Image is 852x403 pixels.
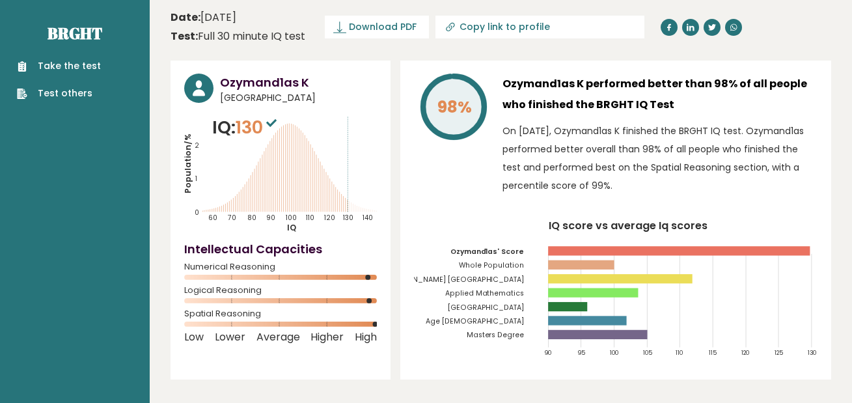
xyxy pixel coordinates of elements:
[209,213,218,223] tspan: 60
[184,240,377,258] h4: Intellectual Capacities
[467,331,525,340] tspan: Masters Degree
[195,208,199,217] tspan: 0
[549,218,708,233] tspan: IQ score vs average Iq scores
[502,74,818,115] h3: Ozymand1as K performed better than 98% of all people who finished the BRGHT IQ Test
[215,335,245,340] span: Lower
[349,20,417,34] span: Download PDF
[325,16,429,38] a: Download PDF
[310,335,344,340] span: Higher
[502,122,818,195] p: On [DATE], Ozymand1as K finished the BRGHT IQ test. Ozymand1as performed better overall than 98% ...
[450,247,525,257] tspan: Ozymand1as' Score
[184,311,377,316] span: Spatial Reasoning
[266,213,275,223] tspan: 90
[171,10,200,25] b: Date:
[611,350,619,357] tspan: 100
[212,115,280,141] p: IQ:
[195,174,197,184] tspan: 1
[184,335,204,340] span: Low
[448,303,525,313] tspan: [GEOGRAPHIC_DATA]
[775,350,784,357] tspan: 125
[287,223,296,234] tspan: IQ
[247,213,256,223] tspan: 80
[355,335,377,340] span: High
[184,288,377,293] span: Logical Reasoning
[171,29,305,44] div: Full 30 minute IQ test
[17,59,101,73] a: Take the test
[437,96,472,118] tspan: 98%
[220,74,377,91] h3: Ozymand1as K
[286,213,297,223] tspan: 100
[17,87,101,100] a: Test others
[236,115,280,139] span: 130
[344,213,354,223] tspan: 130
[256,335,300,340] span: Average
[743,350,750,357] tspan: 120
[306,213,314,223] tspan: 110
[182,133,193,193] tspan: Population/%
[808,350,818,357] tspan: 130
[184,264,377,270] span: Numerical Reasoning
[386,275,525,285] tspan: [PERSON_NAME] [GEOGRAPHIC_DATA]
[171,10,236,25] time: [DATE]
[459,260,525,270] tspan: Whole Population
[325,213,336,223] tspan: 120
[195,141,199,150] tspan: 2
[644,350,653,357] tspan: 105
[426,316,525,326] tspan: Age [DEMOGRAPHIC_DATA]
[445,288,525,298] tspan: Applied Mathematics
[709,350,717,357] tspan: 115
[676,350,683,357] tspan: 110
[220,91,377,105] span: [GEOGRAPHIC_DATA]
[363,213,374,223] tspan: 140
[48,23,102,44] a: Brght
[171,29,198,44] b: Test:
[545,350,552,357] tspan: 90
[577,350,585,357] tspan: 95
[228,213,236,223] tspan: 70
